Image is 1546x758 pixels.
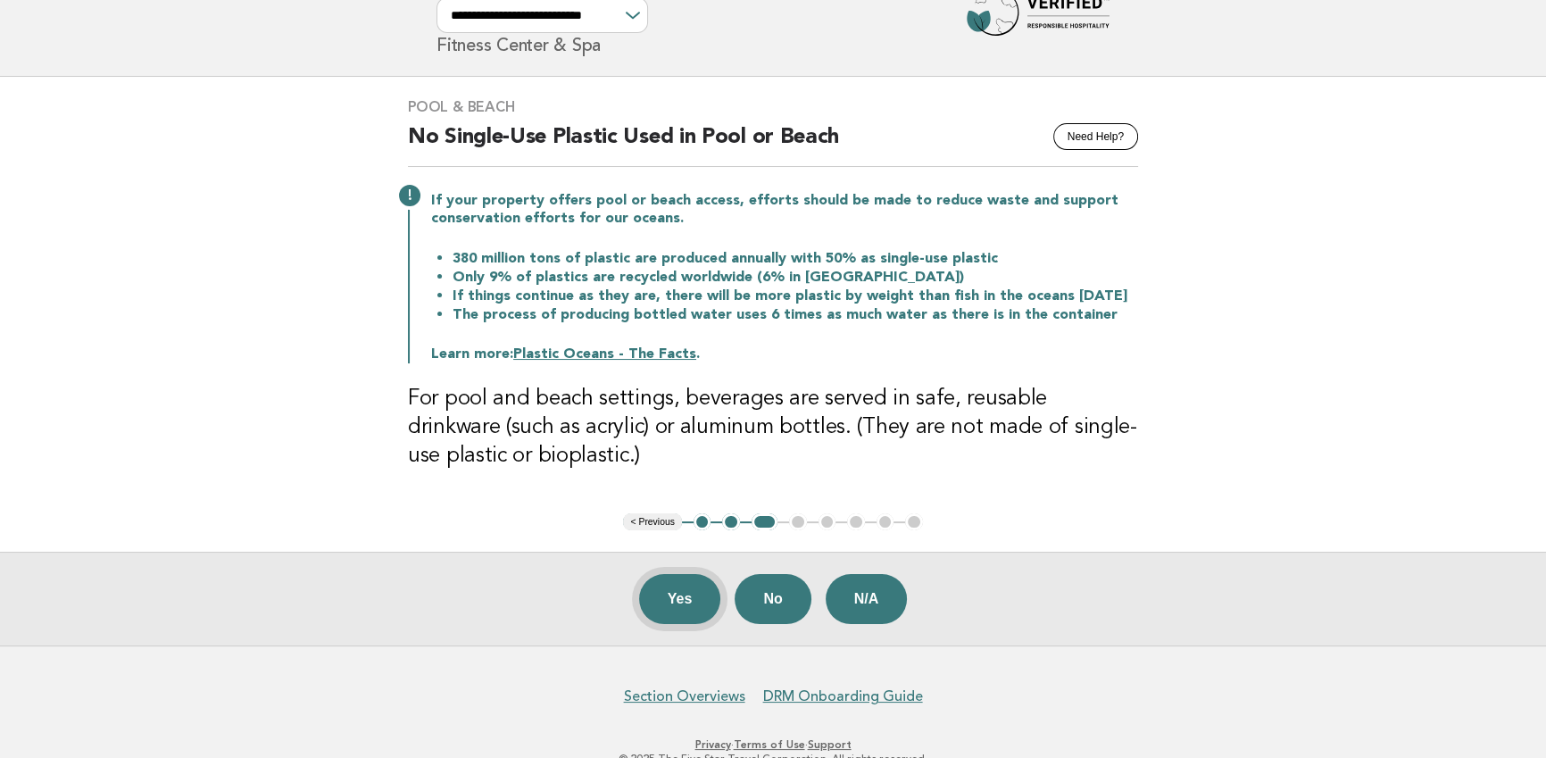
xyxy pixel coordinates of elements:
a: Privacy [695,738,731,751]
a: DRM Onboarding Guide [763,687,923,705]
p: · · [227,737,1319,752]
a: Section Overviews [624,687,745,705]
a: Terms of Use [734,738,805,751]
a: Support [808,738,852,751]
